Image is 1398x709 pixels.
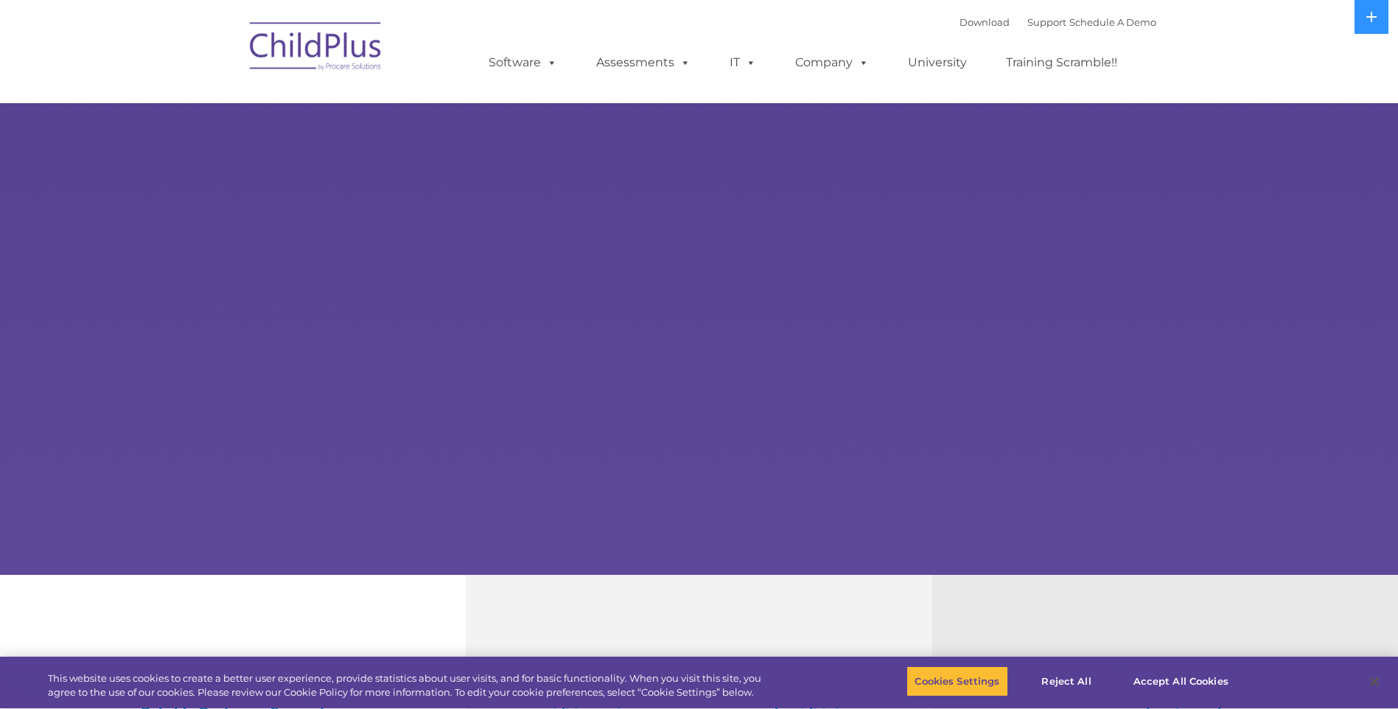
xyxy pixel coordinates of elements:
[242,12,390,85] img: ChildPlus by Procare Solutions
[1069,16,1156,28] a: Schedule A Demo
[906,666,1007,697] button: Cookies Settings
[780,48,884,77] a: Company
[715,48,771,77] a: IT
[474,48,572,77] a: Software
[1027,16,1066,28] a: Support
[960,16,1156,28] font: |
[1125,666,1237,697] button: Accept All Cookies
[960,16,1010,28] a: Download
[48,671,769,700] div: This website uses cookies to create a better user experience, provide statistics about user visit...
[1021,666,1113,697] button: Reject All
[1358,666,1391,698] button: Close
[581,48,705,77] a: Assessments
[991,48,1132,77] a: Training Scramble!!
[893,48,982,77] a: University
